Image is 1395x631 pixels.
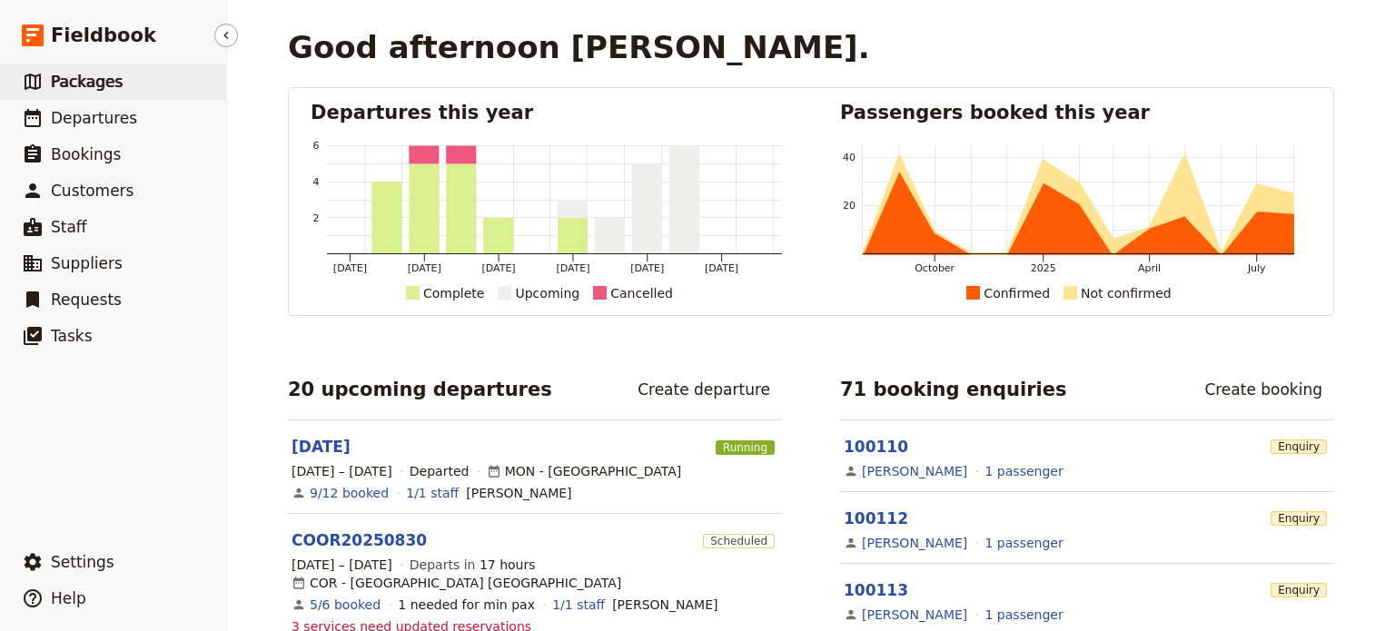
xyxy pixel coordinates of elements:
a: [DATE] [292,436,351,458]
button: Hide menu [214,24,238,47]
a: 100113 [844,581,908,599]
a: Create departure [626,374,782,405]
tspan: April [1138,262,1161,274]
a: 1/1 staff [552,596,605,614]
span: Departs in [410,556,536,574]
img: website_grey.svg [29,47,44,62]
tspan: [DATE] [333,262,367,274]
tspan: 6 [313,140,320,152]
div: 1 needed for min pax [398,596,535,614]
span: [DATE] – [DATE] [292,556,392,574]
a: 100110 [844,438,908,456]
a: View the passengers for this booking [985,606,1064,624]
img: tab_domain_overview_orange.svg [49,105,64,120]
span: Fieldbook [51,22,156,49]
span: Tasks [51,327,93,345]
span: Departures [51,109,137,127]
a: View the passengers for this booking [985,534,1064,552]
h2: 20 upcoming departures [288,376,552,403]
tspan: [DATE] [408,262,441,274]
span: Customers [51,182,134,200]
div: Domain Overview [69,107,163,119]
h2: Passengers booked this year [840,99,1311,126]
span: [DATE] – [DATE] [292,462,392,480]
span: 17 hours [480,557,536,572]
tspan: [DATE] [556,262,589,274]
div: Not confirmed [1081,282,1172,304]
a: [PERSON_NAME] [862,534,967,552]
div: v 4.0.25 [51,29,89,44]
h2: Departures this year [311,99,782,126]
div: MON - [GEOGRAPHIC_DATA] [487,462,682,480]
h1: Good afternoon [PERSON_NAME]. [288,29,870,65]
tspan: [DATE] [630,262,664,274]
a: View the bookings for this departure [310,596,381,614]
span: Packages [51,73,123,91]
div: COR - [GEOGRAPHIC_DATA] [GEOGRAPHIC_DATA] [292,574,621,592]
tspan: 2025 [1031,262,1056,274]
span: Rebecca Arnott [466,484,571,502]
tspan: October [915,262,955,274]
a: View the bookings for this departure [310,484,389,502]
span: Scheduled [703,534,775,548]
span: Suppliers [51,254,123,272]
div: Keywords by Traffic [201,107,306,119]
span: Bookings [51,145,121,163]
span: Staff [51,218,87,236]
span: Enquiry [1271,439,1327,454]
img: tab_keywords_by_traffic_grey.svg [181,105,195,120]
tspan: [DATE] [705,262,738,274]
a: [PERSON_NAME] [862,462,967,480]
div: Cancelled [610,282,673,304]
div: Complete [423,282,484,304]
div: Confirmed [984,282,1050,304]
div: Departed [410,462,470,480]
div: Domain: [DOMAIN_NAME] [47,47,200,62]
img: logo_orange.svg [29,29,44,44]
tspan: 20 [843,200,856,212]
tspan: 40 [843,152,856,163]
a: 1/1 staff [406,484,459,502]
span: Help [51,589,86,607]
tspan: 2 [313,212,320,224]
span: Running [716,440,775,455]
span: Settings [51,553,114,571]
a: COOR20250830 [292,529,427,551]
tspan: 4 [313,176,320,188]
div: Upcoming [515,282,579,304]
a: Create booking [1192,374,1334,405]
tspan: July [1247,262,1266,274]
h2: 71 booking enquiries [840,376,1067,403]
a: [PERSON_NAME] [862,606,967,624]
tspan: [DATE] [482,262,516,274]
span: Requests [51,291,122,309]
a: View the passengers for this booking [985,462,1064,480]
span: Enquiry [1271,511,1327,526]
span: Lisa Marshall [612,596,717,614]
span: Enquiry [1271,583,1327,597]
a: 100112 [844,509,908,527]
